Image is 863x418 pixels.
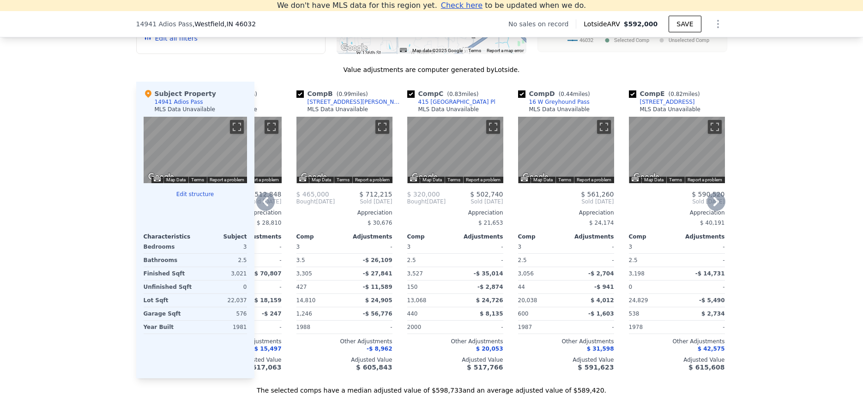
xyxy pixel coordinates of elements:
button: Keyboard shortcuts [410,177,416,181]
span: -$ 11,589 [363,284,392,290]
button: Toggle fullscreen view [375,120,389,134]
span: $ 31,598 [587,346,614,352]
button: Toggle fullscreen view [486,120,500,134]
button: Map Data [644,177,664,183]
div: [DATE] [407,198,446,205]
span: $ 617,063 [245,364,281,371]
span: $ 15,497 [254,346,282,352]
span: Sold [DATE] [518,198,614,205]
img: Google [520,171,551,183]
button: Toggle fullscreen view [230,120,244,134]
div: Adjusted Value [518,356,614,364]
a: 16 W Greyhound Pass [518,98,590,106]
div: Comp C [407,89,483,98]
span: 14941 Adios Pass [136,19,193,29]
div: 576 [197,307,247,320]
span: $ 20,053 [476,346,503,352]
div: Street View [407,117,503,183]
div: Appreciation [296,209,392,216]
div: - [235,254,282,267]
div: Adjusted Value [629,356,725,364]
div: 415 [GEOGRAPHIC_DATA] Pl [418,98,495,106]
div: Street View [296,117,392,183]
a: Report a problem [244,177,279,182]
div: Map [144,117,247,183]
span: $ 70,807 [254,270,282,277]
div: - [679,240,725,253]
span: Lotside ARV [584,19,623,29]
span: Sold [DATE] [629,198,725,205]
div: MLS Data Unavailable [640,106,701,113]
span: $ 605,843 [356,364,392,371]
div: 1981 [197,321,247,334]
img: Google [410,171,440,183]
span: ( miles) [443,91,482,97]
button: SAVE [669,16,701,32]
div: Adjusted Value [407,356,503,364]
span: $ 18,159 [254,297,282,304]
div: - [568,321,614,334]
span: 3,305 [296,270,312,277]
div: MLS Data Unavailable [308,106,368,113]
div: Map [518,117,614,183]
div: Map [296,117,392,183]
span: 0.83 [449,91,462,97]
span: Sold [DATE] [446,198,503,205]
a: Report a problem [577,177,611,182]
a: Open this area in Google Maps (opens a new window) [299,171,329,183]
div: Comp [518,233,566,240]
a: Terms (opens in new tab) [337,177,350,182]
span: $ 8,135 [480,311,503,317]
div: - [235,281,282,293]
span: $ 502,740 [470,191,503,198]
span: ( miles) [665,91,704,97]
text: 46032 [579,37,593,43]
span: $ 615,608 [688,364,724,371]
button: Toggle fullscreen view [265,120,278,134]
div: Bathrooms [144,254,193,267]
div: 22,037 [197,294,247,307]
div: Adjustments [234,233,282,240]
div: Garage Sqft [144,307,193,320]
div: 0 [197,281,247,293]
span: -$ 1,603 [588,311,614,317]
div: - [346,321,392,334]
span: 3,527 [407,270,423,277]
span: -$ 26,109 [363,257,392,263]
button: Keyboard shortcuts [299,177,306,181]
div: Unfinished Sqft [144,281,193,293]
div: 2.5 [407,254,453,267]
div: Comp D [518,89,594,98]
div: - [568,240,614,253]
span: 44 [518,284,525,290]
div: Street View [518,117,614,183]
div: Subject Property [144,89,216,98]
span: 427 [296,284,307,290]
button: Map Data [533,177,553,183]
span: ( miles) [555,91,594,97]
span: -$ 56,776 [363,311,392,317]
a: Open this area in Google Maps (opens a new window) [339,42,369,54]
span: , Westfield [193,19,256,29]
span: 600 [518,311,529,317]
div: - [235,321,282,334]
span: 14,810 [296,297,316,304]
span: 13,068 [407,297,427,304]
span: 1,246 [296,311,312,317]
div: Appreciation [518,209,614,216]
div: Appreciation [629,209,725,216]
div: Comp [296,233,344,240]
span: Check here [441,1,483,10]
text: Selected Comp [614,37,649,43]
div: 3,021 [197,267,247,280]
a: Terms (opens in new tab) [558,177,571,182]
span: 440 [407,311,418,317]
a: [STREET_ADDRESS][PERSON_NAME] [296,98,404,106]
div: Value adjustments are computer generated by Lotside . [136,65,727,74]
a: Report a problem [210,177,244,182]
div: MLS Data Unavailable [155,106,216,113]
div: Year Built [144,321,193,334]
div: Comp B [296,89,372,98]
span: , IN 46032 [224,20,256,28]
span: -$ 247 [262,311,282,317]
